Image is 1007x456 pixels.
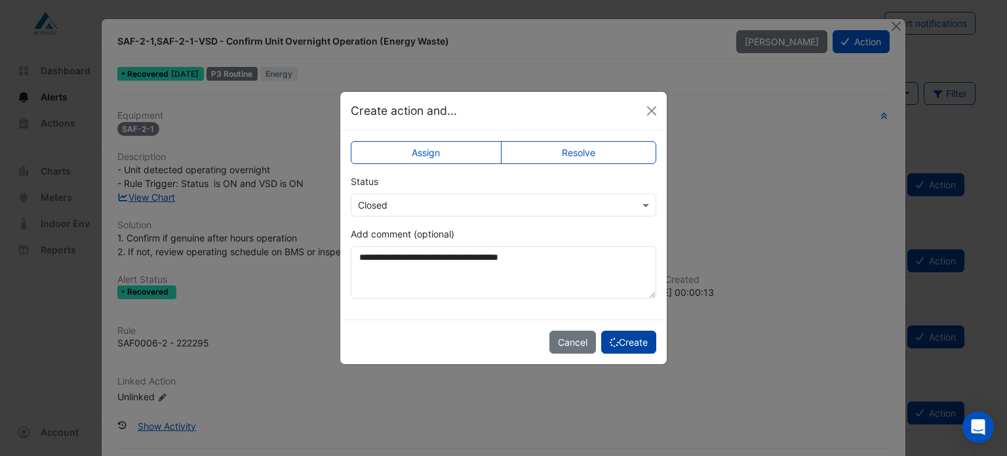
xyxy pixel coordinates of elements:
button: Close [642,101,661,121]
div: Open Intercom Messenger [962,411,994,443]
label: Assign [351,141,502,164]
label: Status [351,175,378,188]
button: Create [601,331,656,354]
button: Cancel [549,331,596,354]
h5: Create action and... [351,102,457,119]
label: Add comment (optional) [351,227,454,241]
label: Resolve [501,141,657,164]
